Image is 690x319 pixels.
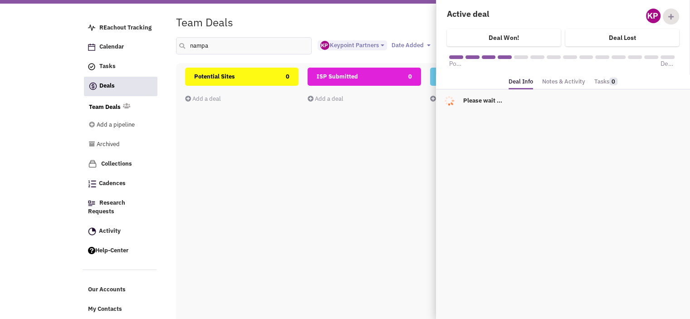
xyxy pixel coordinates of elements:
[663,9,679,25] div: Add Collaborator
[447,9,557,19] h4: Active deal
[84,77,157,96] a: Deals
[176,37,312,54] input: Search deals
[594,75,617,88] a: Tasks
[88,227,96,236] img: Activity.png
[408,68,412,86] span: 0
[99,227,121,235] span: Activity
[83,20,157,37] a: REachout Tracking
[430,95,466,103] a: Add a deal
[286,68,289,86] span: 0
[449,59,463,68] span: Potential Sites
[609,78,617,85] span: 0
[88,247,95,254] img: help.png
[99,43,124,51] span: Calendar
[542,75,585,88] a: Notes & Activity
[83,39,157,56] a: Calendar
[89,136,144,153] a: Archived
[83,301,157,318] a: My Contacts
[388,40,433,50] button: Date Added
[88,63,95,70] img: icon-tasks.png
[489,34,519,42] h4: Deal Won!
[308,95,343,103] a: Add a deal
[509,75,533,90] a: Deal Info
[83,242,157,260] a: Help-Center
[89,117,144,134] a: Add a pipeline
[391,41,423,49] span: Date Added
[88,159,97,168] img: icon-collection-lavender.png
[83,155,157,173] a: Collections
[83,281,157,299] a: Our Accounts
[320,41,329,50] img: ny_GipEnDU-kinWYCc5EwQ.png
[88,44,95,51] img: Calendar.png
[88,305,122,313] span: My Contacts
[99,24,152,31] span: REachout Tracking
[83,195,157,221] a: Research Requests
[101,160,132,167] span: Collections
[661,59,675,68] span: Deal Won
[176,16,233,28] h1: Team Deals
[88,286,126,294] span: Our Accounts
[88,180,96,187] img: Cadences_logo.png
[83,223,157,240] a: Activity
[88,201,95,206] img: Research.png
[441,92,685,110] p: Please wait ...
[185,95,221,103] a: Add a deal
[99,180,126,187] span: Cadences
[88,199,125,216] span: Research Requests
[194,73,235,80] span: Potential Sites
[83,58,157,75] a: Tasks
[83,175,157,192] a: Cadences
[609,34,636,42] h4: Deal Lost
[89,103,121,112] a: Team Deals
[646,9,661,23] img: ny_GipEnDU-kinWYCc5EwQ.png
[317,73,358,80] span: ISP Submitted
[318,40,387,51] button: Keypoint Partners
[99,63,116,70] span: Tasks
[435,40,463,50] button: States
[320,41,378,49] span: Keypoint Partners
[88,81,98,92] img: icon-deals.svg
